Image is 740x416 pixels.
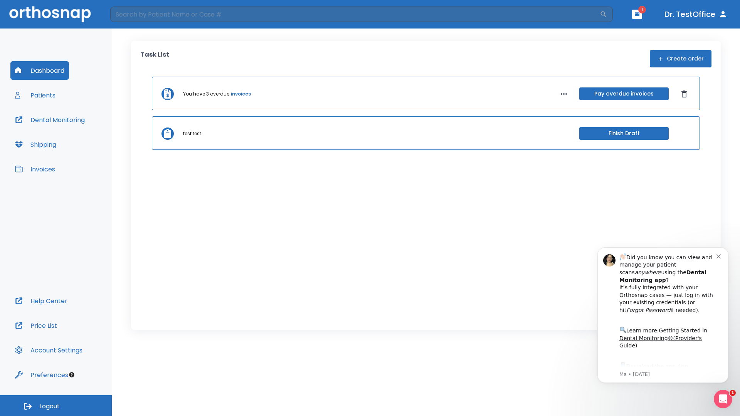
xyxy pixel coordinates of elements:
[231,91,251,97] a: invoices
[10,160,60,178] button: Invoices
[730,390,736,396] span: 1
[678,88,690,100] button: Dismiss
[10,341,87,359] button: Account Settings
[10,86,60,104] button: Patients
[34,135,131,142] p: Message from Ma, sent 1w ago
[714,390,732,408] iframe: Intercom live chat
[68,371,75,378] div: Tooltip anchor
[140,50,169,67] p: Task List
[183,91,229,97] p: You have 3 overdue
[34,127,102,141] a: App Store
[10,111,89,129] button: Dental Monitoring
[131,17,137,23] button: Dismiss notification
[110,7,600,22] input: Search by Patient Name or Case #
[34,126,131,165] div: Download the app: | ​ Let us know if you need help getting started!
[10,135,61,154] button: Shipping
[586,236,740,395] iframe: Intercom notifications message
[10,366,73,384] button: Preferences
[9,6,91,22] img: Orthosnap
[10,316,62,335] button: Price List
[183,130,201,137] p: test test
[10,61,69,80] button: Dashboard
[661,7,731,21] button: Dr. TestOffice
[39,402,60,411] span: Logout
[638,6,646,13] span: 1
[579,87,669,100] button: Pay overdue invoices
[10,292,72,310] button: Help Center
[650,50,711,67] button: Create order
[579,127,669,140] button: Finish Draft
